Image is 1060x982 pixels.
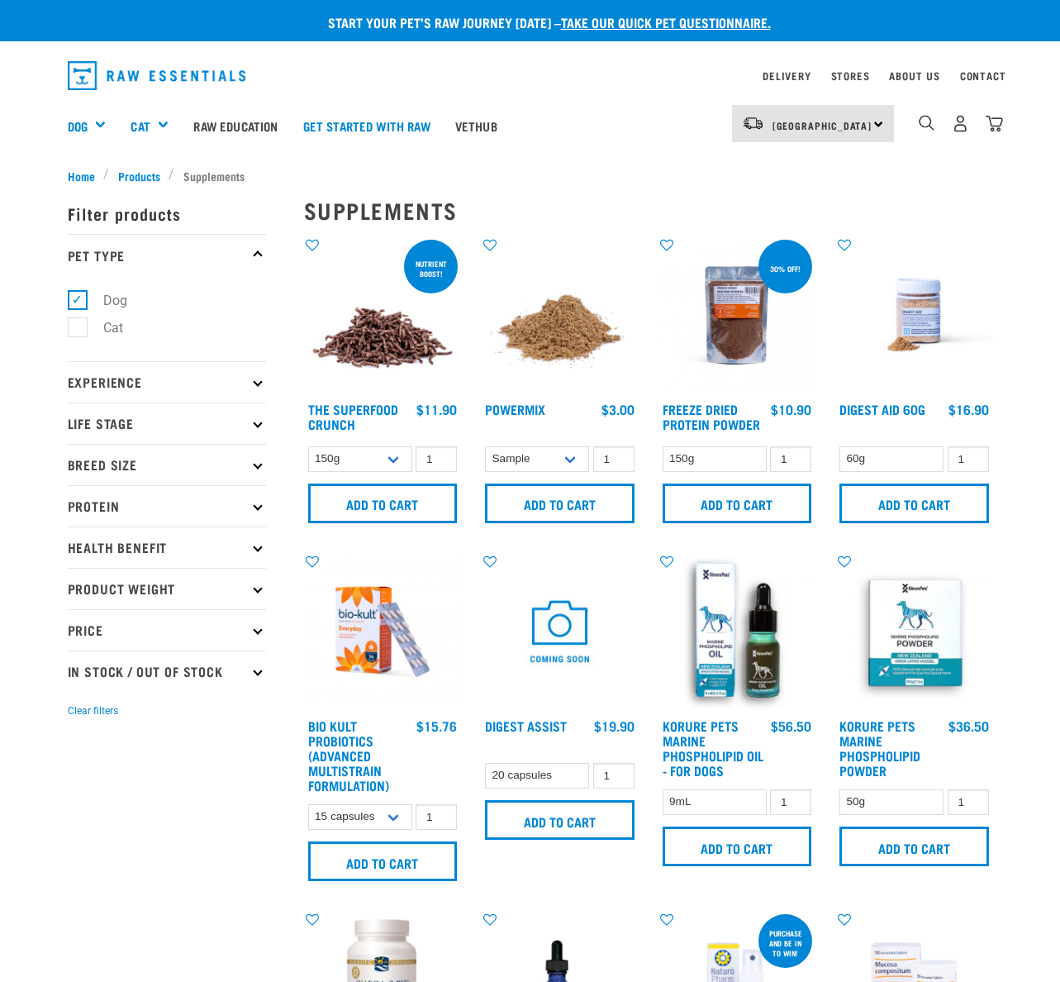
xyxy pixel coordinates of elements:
[839,484,989,523] input: Add to cart
[663,827,812,866] input: Add to cart
[771,718,811,733] div: $56.50
[68,193,266,234] p: Filter products
[481,236,639,394] img: Pile Of PowerMix For Pets
[839,827,989,866] input: Add to cart
[770,789,811,815] input: 1
[889,73,939,79] a: About Us
[181,93,290,159] a: Raw Education
[77,290,134,311] label: Dog
[593,446,635,472] input: 1
[55,55,1006,97] nav: dropdown navigation
[771,402,811,417] div: $10.90
[68,485,266,527] p: Protein
[839,722,920,774] a: Korure Pets Marine Phospholipid Powder
[948,446,989,472] input: 1
[68,651,266,692] p: In Stock / Out Of Stock
[919,115,934,131] img: home-icon-1@2x.png
[481,553,639,711] img: COMING SOON
[416,804,457,830] input: 1
[839,405,925,412] a: Digest Aid 60g
[658,236,816,394] img: FD Protein Powder
[68,61,246,90] img: Raw Essentials Logo
[742,116,764,131] img: van-moving.png
[68,117,88,136] a: Dog
[68,703,118,718] button: Clear filters
[308,722,389,789] a: Bio Kult Probiotics (Advanced Multistrain Formulation)
[663,405,760,427] a: Freeze Dried Protein Powder
[593,763,635,789] input: 1
[68,444,266,485] p: Breed Size
[485,484,635,523] input: Add to cart
[416,402,457,417] div: $11.90
[770,446,811,472] input: 1
[68,361,266,403] p: Experience
[118,167,160,184] span: Products
[485,405,545,412] a: Powermix
[443,93,510,159] a: Vethub
[77,317,130,338] label: Cat
[68,167,104,184] a: Home
[304,553,462,711] img: 2023 AUG RE Product1724
[831,73,870,79] a: Stores
[68,167,993,184] nav: breadcrumbs
[131,117,150,136] a: Cat
[952,115,969,132] img: user.png
[308,484,458,523] input: Add to cart
[68,403,266,444] p: Life Stage
[291,93,443,159] a: Get started with Raw
[304,198,993,223] h2: Supplements
[68,609,266,651] p: Price
[948,402,989,417] div: $16.90
[658,553,816,711] img: OI Lfront 1024x1024
[663,484,812,523] input: Add to cart
[986,115,1003,132] img: home-icon@2x.png
[304,236,462,394] img: 1311 Superfood Crunch 01
[308,841,458,881] input: Add to cart
[835,553,993,711] img: POWDER01 65ae0065 919d 4332 9357 5d1113de9ef1 1024x1024
[758,921,812,965] div: Purchase and be in to win!
[68,234,266,275] p: Pet Type
[601,402,635,417] div: $3.00
[561,18,771,26] a: take our quick pet questionnaire.
[485,800,635,840] input: Add to cart
[835,236,993,394] img: Raw Essentials Digest Aid Pet Supplement
[772,122,872,128] span: [GEOGRAPHIC_DATA]
[948,789,989,815] input: 1
[404,251,458,286] div: nutrient boost!
[68,568,266,609] p: Product Weight
[416,718,457,733] div: $15.76
[308,405,398,427] a: The Superfood Crunch
[109,167,169,184] a: Products
[763,256,808,281] div: 30% off!
[594,718,635,733] div: $19.90
[68,167,95,184] span: Home
[68,527,266,568] p: Health Benefit
[763,73,810,79] a: Delivery
[960,73,1006,79] a: Contact
[485,722,567,729] a: Digest Assist
[663,722,763,774] a: Korure Pets Marine Phospholipid Oil - for Dogs
[948,718,989,733] div: $36.50
[416,446,457,472] input: 1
